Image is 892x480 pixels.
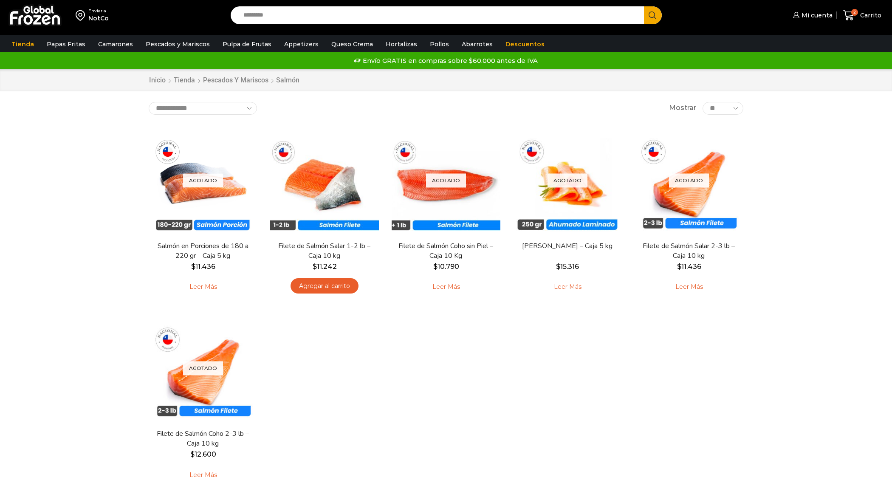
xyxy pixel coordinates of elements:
a: Tienda [173,76,195,85]
bdi: 12.600 [190,450,216,458]
p: Agotado [548,173,587,187]
div: Enviar a [88,8,109,14]
nav: Breadcrumb [149,76,299,85]
a: Filete de Salmón Coho 2-3 lb – Caja 10 kg [154,429,252,449]
a: 2 Carrito [841,6,884,25]
div: NotCo [88,14,109,23]
a: Leé más sobre “Salmón Ahumado Laminado - Caja 5 kg” [541,278,595,296]
a: Pulpa de Frutas [218,36,276,52]
a: Leé más sobre “Filete de Salmón Salar 2-3 lb - Caja 10 kg” [662,278,716,296]
a: Abarrotes [457,36,497,52]
span: $ [677,263,681,271]
a: Tienda [7,36,38,52]
span: Mostrar [669,103,696,113]
span: $ [191,263,195,271]
a: Camarones [94,36,137,52]
a: Leé más sobre “Salmón en Porciones de 180 a 220 gr - Caja 5 kg” [176,278,230,296]
span: $ [433,263,438,271]
a: Pescados y Mariscos [203,76,269,85]
a: Papas Fritas [42,36,90,52]
span: Carrito [858,11,881,20]
bdi: 11.436 [191,263,215,271]
span: $ [313,263,317,271]
span: 2 [851,9,858,16]
h1: Salmón [276,76,299,84]
button: Search button [644,6,662,24]
img: address-field-icon.svg [76,8,88,23]
a: Filete de Salmón Coho sin Piel – Caja 10 Kg [397,241,495,261]
p: Agotado [183,361,223,375]
a: Leé más sobre “Filete de Salmón Coho sin Piel – Caja 10 Kg” [419,278,473,296]
bdi: 11.242 [313,263,337,271]
p: Agotado [426,173,466,187]
a: Pescados y Mariscos [141,36,214,52]
a: Descuentos [501,36,549,52]
a: Queso Crema [327,36,377,52]
a: Pollos [426,36,453,52]
a: [PERSON_NAME] – Caja 5 kg [519,241,616,251]
a: Inicio [149,76,166,85]
span: Mi cuenta [799,11,833,20]
span: $ [556,263,560,271]
a: Salmón en Porciones de 180 a 220 gr – Caja 5 kg [154,241,252,261]
bdi: 15.316 [556,263,579,271]
bdi: 10.790 [433,263,459,271]
p: Agotado [183,173,223,187]
bdi: 11.436 [677,263,701,271]
a: Agregar al carrito: “Filete de Salmón Salar 1-2 lb – Caja 10 kg” [291,278,358,294]
p: Agotado [669,173,709,187]
a: Filete de Salmón Salar 1-2 lb – Caja 10 kg [276,241,373,261]
select: Pedido de la tienda [149,102,257,115]
a: Mi cuenta [791,7,833,24]
a: Filete de Salmón Salar 2-3 lb – Caja 10 kg [640,241,738,261]
a: Appetizers [280,36,323,52]
a: Hortalizas [381,36,421,52]
span: $ [190,450,195,458]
